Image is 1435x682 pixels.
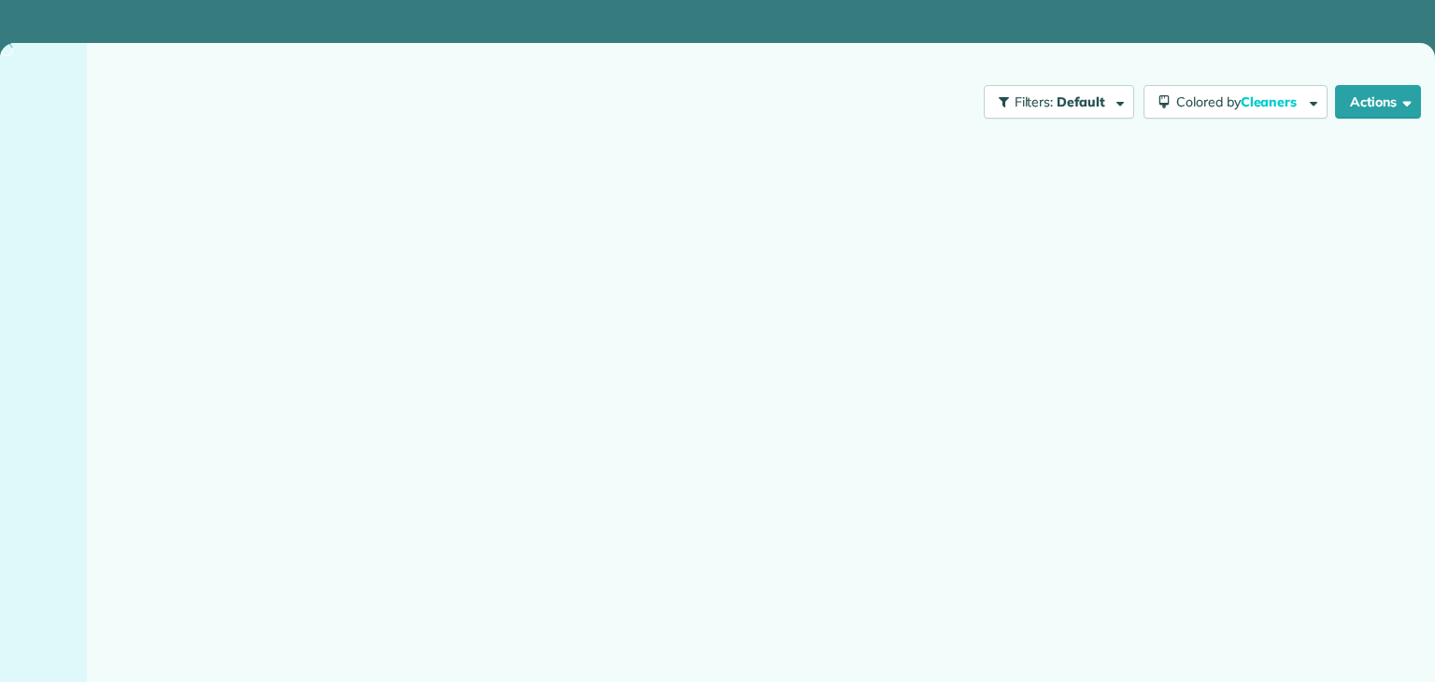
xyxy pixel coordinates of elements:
[1057,93,1106,110] span: Default
[974,85,1134,119] a: Filters: Default
[1176,93,1303,110] span: Colored by
[1144,85,1328,119] button: Colored byCleaners
[1241,93,1300,110] span: Cleaners
[984,85,1134,119] button: Filters: Default
[1335,85,1421,119] button: Actions
[1015,93,1054,110] span: Filters:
